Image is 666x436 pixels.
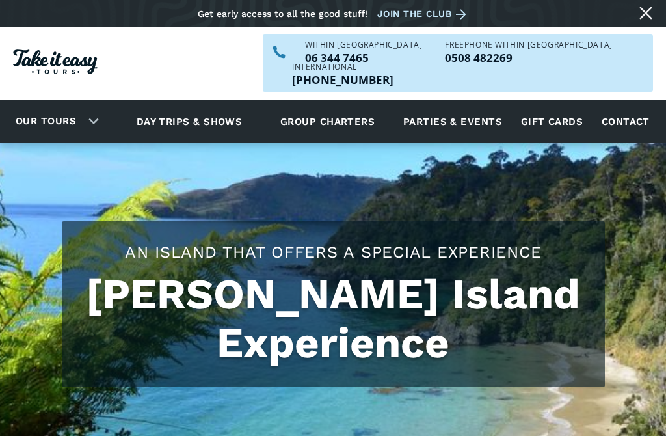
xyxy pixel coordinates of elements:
div: International [292,63,393,71]
div: WITHIN [GEOGRAPHIC_DATA] [305,41,422,49]
p: [PHONE_NUMBER] [292,74,393,85]
h1: [PERSON_NAME] Island Experience [75,270,592,368]
a: Join the club [377,6,471,22]
div: Get early access to all the good stuff! [198,8,367,19]
h2: An island that offers a special experience [75,241,592,264]
a: Day trips & shows [120,103,259,139]
a: Gift cards [514,103,590,139]
a: Contact [595,103,656,139]
img: Take it easy Tours logo [13,49,98,74]
a: Homepage [13,43,98,84]
a: Call us freephone within NZ on 0508482269 [445,52,612,63]
p: 06 344 7465 [305,52,422,63]
a: Our tours [6,106,86,137]
p: 0508 482269 [445,52,612,63]
a: Group charters [264,103,391,139]
div: Freephone WITHIN [GEOGRAPHIC_DATA] [445,41,612,49]
a: Call us outside of NZ on +6463447465 [292,74,393,85]
a: Close message [635,3,656,23]
a: Parties & events [397,103,509,139]
a: Call us within NZ on 063447465 [305,52,422,63]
